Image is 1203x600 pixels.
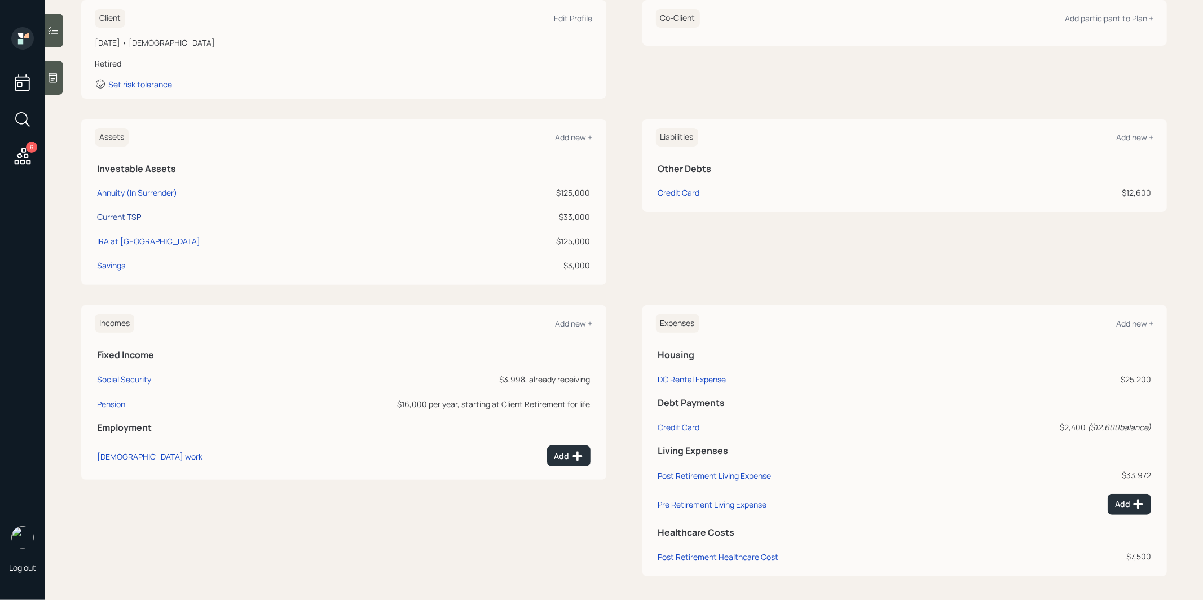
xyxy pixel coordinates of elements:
div: Add new + [1116,132,1153,143]
div: $125,000 [464,187,591,198]
div: $16,000 per year, starting at Client Retirement for life [275,398,591,410]
i: ( $12,600 balance) [1087,422,1151,433]
div: Annuity (In Surrender) [97,187,177,198]
h5: Debt Payments [658,398,1152,408]
div: Add participant to Plan + [1065,13,1153,24]
div: Pre Retirement Living Expense [658,499,767,510]
h6: Incomes [95,314,134,333]
h6: Client [95,9,125,28]
div: 6 [26,142,37,153]
div: Current TSP [97,211,141,223]
button: Add [1108,494,1151,515]
div: [DEMOGRAPHIC_DATA] work [97,451,202,462]
div: Add new + [556,132,593,143]
h5: Employment [97,422,591,433]
img: treva-nostdahl-headshot.png [11,526,34,549]
div: $7,500 [940,550,1151,562]
div: $2,400 [940,421,1151,433]
div: Add new + [1116,318,1153,329]
h6: Expenses [656,314,699,333]
div: Post Retirement Healthcare Cost [658,552,779,562]
div: $125,000 [464,235,591,247]
div: Credit Card [658,187,700,198]
div: Edit Profile [554,13,593,24]
h6: Assets [95,128,129,147]
div: $25,200 [940,373,1151,385]
div: $33,972 [940,469,1151,481]
div: DC Rental Expense [658,374,726,385]
div: Savings [97,259,125,271]
div: Add [554,451,583,462]
div: Pension [97,399,125,409]
h5: Housing [658,350,1152,360]
h6: Co-Client [656,9,700,28]
div: Add new + [556,318,593,329]
div: IRA at [GEOGRAPHIC_DATA] [97,235,200,247]
h5: Living Expenses [658,445,1152,456]
button: Add [547,445,591,466]
div: $12,600 [945,187,1151,198]
div: $3,998, already receiving [275,373,591,385]
div: Log out [9,562,36,573]
h6: Liabilities [656,128,698,147]
h5: Fixed Income [97,350,591,360]
div: Add [1115,498,1144,510]
div: Credit Card [658,422,700,433]
div: Set risk tolerance [108,79,172,90]
h5: Other Debts [658,164,1152,174]
h5: Healthcare Costs [658,527,1152,538]
h5: Investable Assets [97,164,591,174]
div: $3,000 [464,259,591,271]
div: Post Retirement Living Expense [658,470,772,481]
div: $33,000 [464,211,591,223]
div: [DATE] • [DEMOGRAPHIC_DATA] [95,37,593,48]
div: Social Security [97,374,151,385]
div: Retired [95,58,593,69]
